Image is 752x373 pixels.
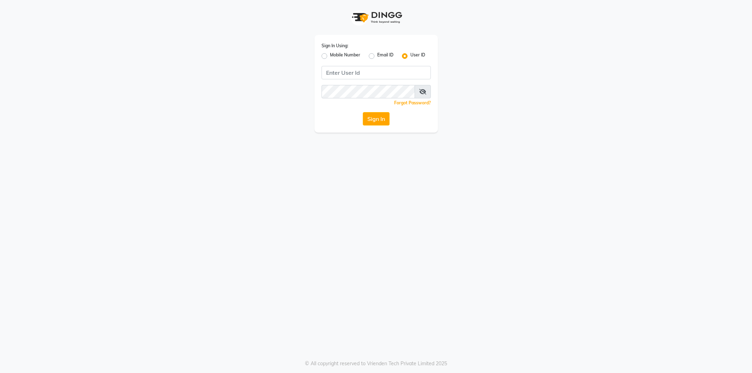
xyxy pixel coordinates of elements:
label: User ID [410,52,425,60]
input: Username [322,66,431,79]
img: logo1.svg [348,7,404,28]
a: Forgot Password? [394,100,431,105]
button: Sign In [363,112,390,126]
label: Email ID [377,52,393,60]
input: Username [322,85,415,98]
label: Mobile Number [330,52,360,60]
label: Sign In Using: [322,43,348,49]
